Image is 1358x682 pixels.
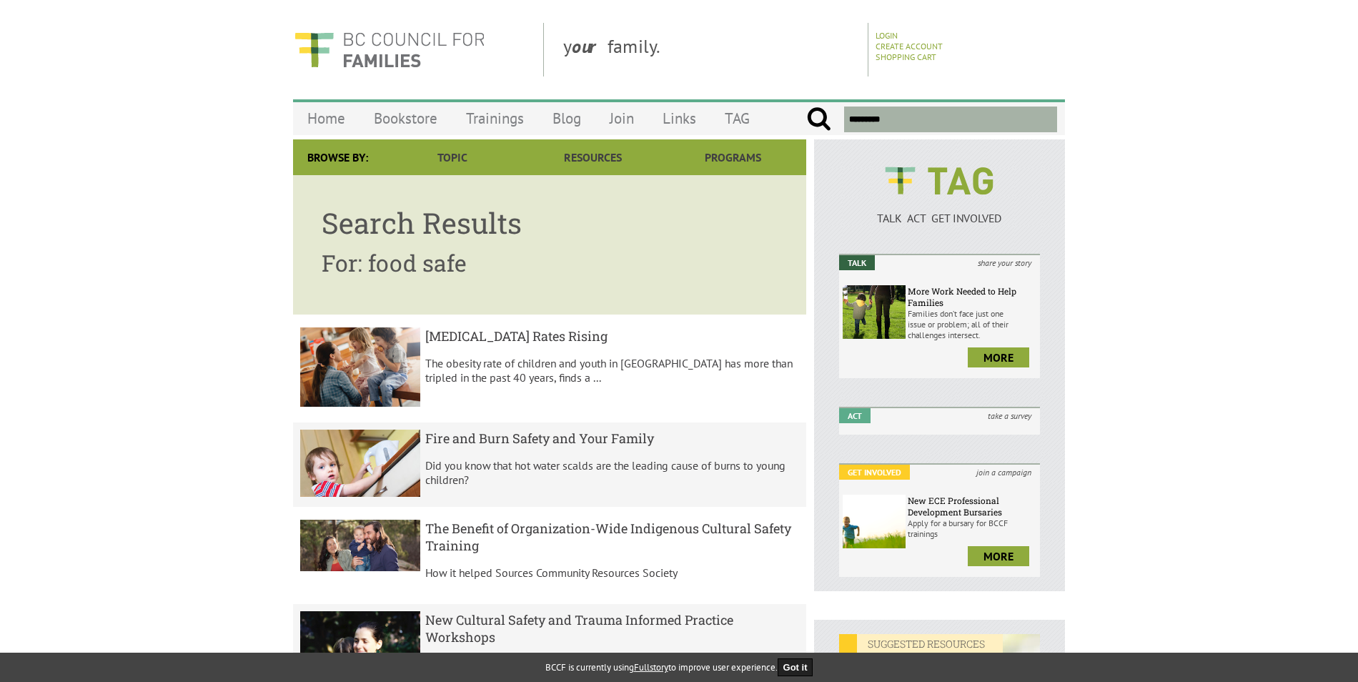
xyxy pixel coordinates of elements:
[778,658,813,676] button: Got it
[908,495,1036,518] h6: New ECE Professional Development Bursaries
[908,308,1036,340] p: Families don’t face just one issue or problem; all of their challenges intersect.
[300,520,420,570] img: result.title
[908,518,1036,539] p: Apply for a bursary for BCCF trainings
[648,102,710,135] a: Links
[839,255,875,270] em: Talk
[425,430,800,447] h5: Fire and Burn Safety and Your Family
[322,247,778,278] h2: For: food safe
[979,408,1040,423] i: take a survey
[876,51,936,62] a: Shopping Cart
[300,430,420,498] img: result.title
[634,661,668,673] a: Fullstory
[522,139,663,175] a: Resources
[300,327,420,407] img: result.title
[382,139,522,175] a: Topic
[572,34,608,58] strong: our
[425,327,800,345] h5: [MEDICAL_DATA] Rates Rising
[425,611,800,646] h5: New Cultural Safety and Trauma Informed Practice Workshops
[968,465,1040,480] i: join a campaign
[908,285,1036,308] h6: More Work Needed to Help Families
[710,102,764,135] a: TAG
[425,565,800,580] p: How it helped Sources Community Resources Society
[425,356,800,385] p: The obesity rate of children and youth in [GEOGRAPHIC_DATA] has more than tripled in the past 40 ...
[552,23,868,76] div: y family.
[876,41,943,51] a: Create Account
[968,347,1029,367] a: more
[425,458,800,487] p: Did you know that hot water scalds are the leading cause of burns to young children?
[969,255,1040,270] i: share your story
[452,102,538,135] a: Trainings
[293,513,806,598] a: result.title The Benefit of Organization-Wide Indigenous Cultural Safety Training How it helped S...
[839,634,1003,653] em: SUGGESTED RESOURCES
[293,23,486,76] img: BC Council for FAMILIES
[293,422,806,508] a: result.title Fire and Burn Safety and Your Family Did you know that hot water scalds are the lead...
[293,139,382,175] div: Browse By:
[663,139,803,175] a: Programs
[595,102,648,135] a: Join
[293,102,360,135] a: Home
[538,102,595,135] a: Blog
[839,197,1040,225] a: TALK ACT GET INVOLVED
[839,211,1040,225] p: TALK ACT GET INVOLVED
[839,465,910,480] em: Get Involved
[875,154,1003,208] img: BCCF's TAG Logo
[360,102,452,135] a: Bookstore
[806,107,831,132] input: Submit
[293,320,806,417] a: result.title [MEDICAL_DATA] Rates Rising The obesity rate of children and youth in [GEOGRAPHIC_DA...
[968,546,1029,566] a: more
[322,204,778,242] h1: Search Results
[425,520,800,554] h5: The Benefit of Organization-Wide Indigenous Cultural Safety Training
[839,408,871,423] em: Act
[876,30,898,41] a: Login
